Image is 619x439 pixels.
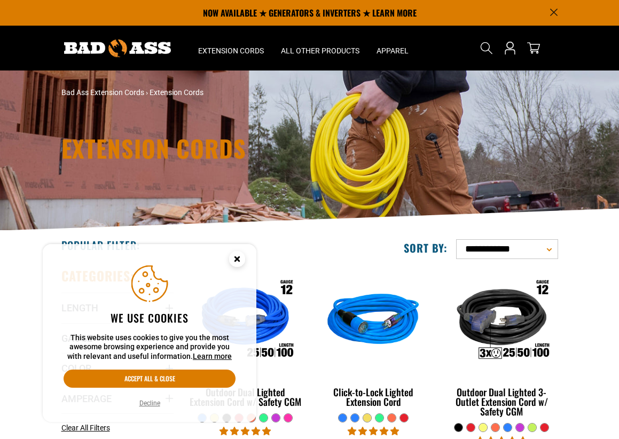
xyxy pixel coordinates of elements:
a: blue Click-to-Lock Lighted Extension Cord [317,268,429,413]
span: 4.87 stars [348,426,399,436]
span: Extension Cords [198,46,264,56]
nav: breadcrumbs [61,87,387,98]
aside: Cookie Consent [43,244,256,422]
span: › [146,88,148,97]
div: Click-to-Lock Lighted Extension Cord [317,387,429,406]
button: Decline [136,398,163,409]
a: Bad Ass Extension Cords [61,88,144,97]
summary: All Other Products [272,26,368,70]
img: Outdoor Dual Lighted Extension Cord w/ Safety CGM [188,269,303,373]
label: Sort by: [404,241,448,255]
p: This website uses cookies to give you the most awesome browsing experience and provide you with r... [64,333,236,362]
a: Clear All Filters [61,422,114,434]
button: Accept all & close [64,370,236,388]
h2: Popular Filter: [61,238,140,252]
summary: Apparel [368,26,417,70]
span: 4.83 stars [220,426,271,436]
a: Outdoor Dual Lighted Extension Cord w/ Safety CGM Outdoor Dual Lighted Extension Cord w/ Safety CGM [190,268,302,413]
div: Outdoor Dual Lighted 3-Outlet Extension Cord w/ Safety CGM [445,387,558,416]
h1: Extension Cords [61,137,473,160]
span: Apparel [377,46,409,56]
a: Learn more [193,352,232,360]
summary: Search [478,40,495,57]
img: blue [316,269,431,373]
span: All Other Products [281,46,359,56]
img: Bad Ass Extension Cords [64,40,171,57]
img: Outdoor Dual Lighted 3-Outlet Extension Cord w/ Safety CGM [444,269,559,373]
span: Clear All Filters [61,424,110,432]
summary: Extension Cords [190,26,272,70]
span: Extension Cords [150,88,203,97]
a: Outdoor Dual Lighted 3-Outlet Extension Cord w/ Safety CGM Outdoor Dual Lighted 3-Outlet Extensio... [445,268,558,422]
h2: We use cookies [64,311,236,325]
